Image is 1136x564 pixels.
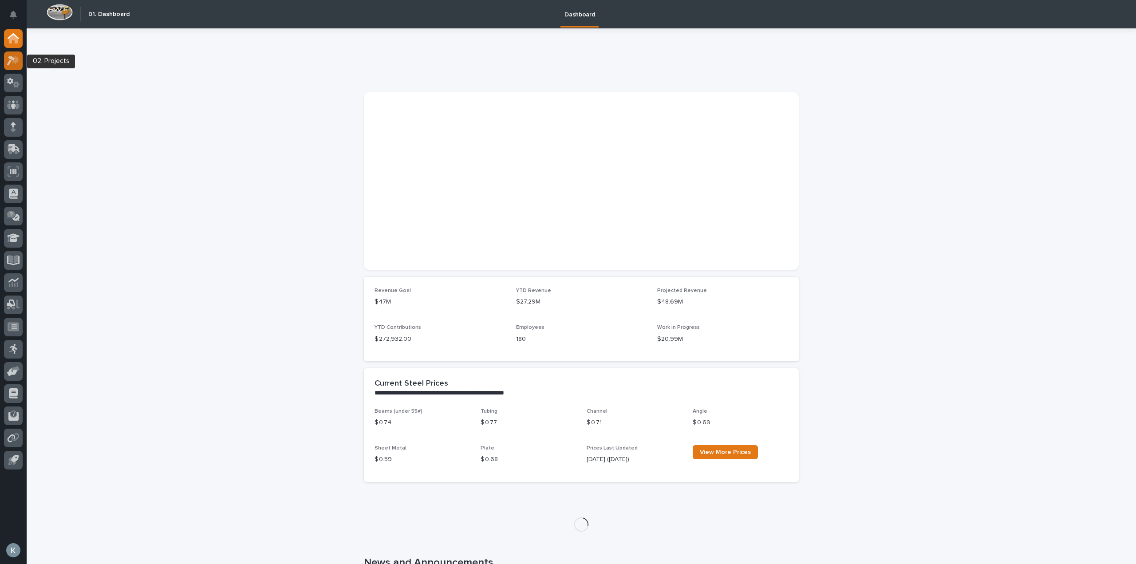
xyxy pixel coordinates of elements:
p: $27.29M [516,297,647,307]
span: Projected Revenue [657,288,707,293]
span: Prices Last Updated [587,446,638,451]
span: Angle [693,409,707,414]
p: $ 0.74 [375,418,470,427]
p: $ 0.77 [481,418,576,427]
p: $ 0.68 [481,455,576,464]
span: View More Prices [700,449,751,455]
p: [DATE] ([DATE]) [587,455,682,464]
span: Tubing [481,409,497,414]
h2: 01. Dashboard [88,11,130,18]
span: Revenue Goal [375,288,411,293]
span: Work in Progress [657,325,700,330]
p: $20.99M [657,335,788,344]
h2: Current Steel Prices [375,379,448,389]
p: $47M [375,297,505,307]
a: View More Prices [693,445,758,459]
div: Notifications [11,11,23,25]
p: 180 [516,335,647,344]
span: Beams (under 55#) [375,409,422,414]
button: Notifications [4,5,23,24]
p: $ 0.59 [375,455,470,464]
button: users-avatar [4,541,23,560]
span: YTD Contributions [375,325,421,330]
p: $ 272,932.00 [375,335,505,344]
p: $48.69M [657,297,788,307]
span: Plate [481,446,494,451]
p: $ 0.69 [693,418,788,427]
span: Sheet Metal [375,446,406,451]
span: Employees [516,325,544,330]
span: YTD Revenue [516,288,551,293]
p: $ 0.71 [587,418,682,427]
img: Workspace Logo [47,4,73,20]
span: Channel [587,409,607,414]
